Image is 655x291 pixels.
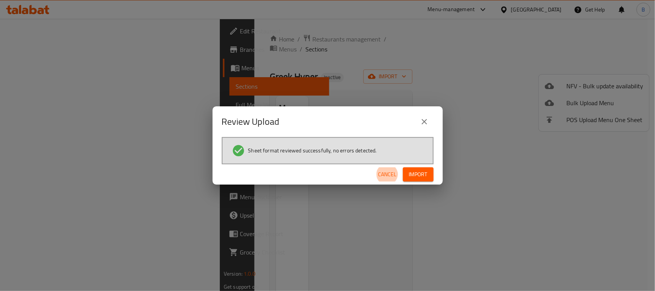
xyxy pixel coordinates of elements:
h2: Review Upload [222,116,280,128]
button: Import [403,167,434,182]
button: close [415,112,434,131]
button: Cancel [375,167,400,182]
span: Sheet format reviewed successfully, no errors detected. [248,147,377,154]
span: Cancel [378,170,397,179]
span: Import [409,170,427,179]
